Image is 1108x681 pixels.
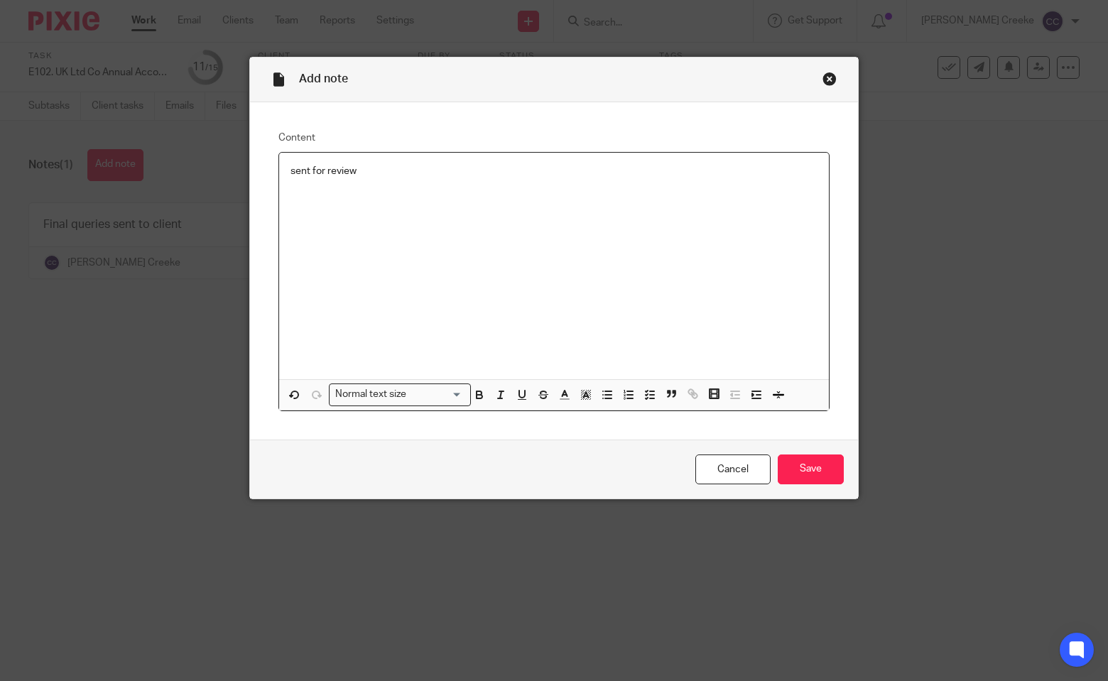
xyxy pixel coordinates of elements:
[329,383,471,405] div: Search for option
[290,164,818,178] p: sent for review
[278,131,830,145] label: Content
[695,454,771,485] a: Cancel
[411,387,462,402] input: Search for option
[299,73,348,85] span: Add note
[332,387,410,402] span: Normal text size
[822,72,837,86] div: Close this dialog window
[778,454,844,485] input: Save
